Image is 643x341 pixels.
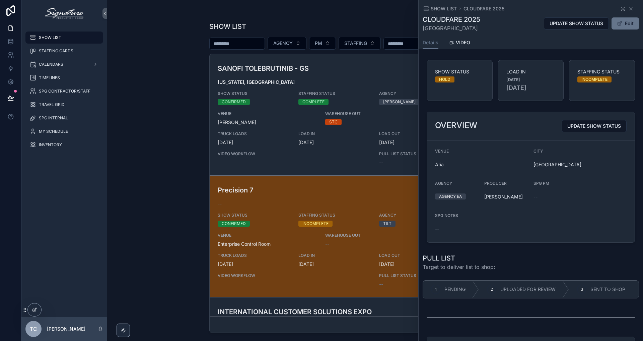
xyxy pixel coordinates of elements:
a: SHOW LIST [423,5,457,12]
div: AGENCY EA [439,193,462,200]
span: SENT TO SHOP [590,286,625,293]
span: SHOW STATUS [218,91,290,96]
h3: Precision 7 [218,185,425,195]
h3: INTERNATIONAL CUSTOMER SOLUTIONS EXPO [218,307,425,317]
span: [DATE] [506,83,556,93]
span: SHOW LIST [431,5,457,12]
span: [DATE] [298,261,371,268]
span: 1 [435,287,437,292]
span: STAFFING CARDS [39,48,73,54]
span: PRODUCER [484,181,507,186]
span: TC [30,325,37,333]
span: CALENDARS [39,62,63,67]
h3: SANOFI TOLEBRUTINIB - GS [218,63,425,73]
a: VIDEO [449,37,470,50]
button: Select Button [268,37,306,50]
span: UPDATE SHOW STATUS [550,20,603,27]
span: PM [315,40,322,47]
span: Aria [435,161,528,168]
h2: OVERVIEW [435,120,477,131]
span: Enterprise Control Room [218,241,317,247]
span: VIDEO [456,39,470,46]
span: LOAD IN [298,131,371,136]
div: INCOMPLETE [302,221,329,227]
span: [DATE] [218,261,290,268]
div: CONFIRMED [222,221,246,227]
span: Target to deliver list to shop: [423,263,495,271]
span: [GEOGRAPHIC_DATA] [423,24,480,32]
div: INCOMPLETE [581,76,608,82]
a: CALENDARS [25,58,103,70]
span: SPG CONTRACTOR/STAFF [39,89,90,94]
h1: PULL LIST [423,253,495,263]
span: VIDEO WORKFLOW [218,151,371,157]
span: VENUE [435,149,449,154]
a: MY SCHEDULE [25,125,103,137]
span: SPG NOTES [435,213,458,218]
span: [DATE] [379,261,452,268]
span: [DATE] [218,139,290,146]
h1: SHOW LIST [209,22,246,31]
span: PULL LIST STATUS [379,151,452,157]
div: CONFIRMED [222,99,246,105]
span: MY SCHEDULE [39,129,68,134]
strong: [US_STATE], [GEOGRAPHIC_DATA] [218,79,295,85]
span: SHOW STATUS [435,68,484,75]
span: LOAD IN [506,68,556,75]
button: Edit [612,17,639,30]
span: Details [423,39,438,46]
span: VIDEO WORKFLOW [218,273,371,278]
div: STC [329,119,338,125]
span: AGENCY [435,181,452,186]
a: TIMELINES [25,72,103,84]
a: SPG INTERNAL [25,112,103,124]
a: SANOFI TOLEBRUTINIB - GS[US_STATE], [GEOGRAPHIC_DATA]SHOW STATUSCONFIRMEDSTAFFING STATUSCOMPLETEA... [210,54,541,175]
span: AGENCY [379,91,452,96]
span: TRUCK LOADS [218,253,290,258]
a: CLOUDFARE 2025 [463,5,504,12]
span: VENUE [218,233,317,238]
p: [PERSON_NAME] [47,326,85,332]
span: SHOW STATUS [218,213,290,218]
span: VENUE [218,111,317,116]
div: scrollable content [21,27,107,160]
a: SHOW LIST [25,32,103,44]
button: Select Button [339,37,381,50]
strong: [DATE] [506,77,520,82]
span: -- [533,193,538,200]
span: -- [379,159,383,166]
span: [PERSON_NAME] [218,119,317,126]
span: AGENCY [273,40,293,47]
div: COMPLETE [302,99,325,105]
a: Details [423,37,438,49]
img: App logo [45,8,83,19]
span: -- [379,281,383,288]
span: [DATE] [298,139,371,146]
span: SPG PM [533,181,549,186]
span: INVENTORY [39,142,62,148]
button: UPDATE SHOW STATUS [544,17,609,30]
span: UPLOADED FOR REVIEW [500,286,556,293]
span: STAFFING [344,40,367,47]
span: STAFFING STATUS [298,213,371,218]
span: -- [218,201,222,207]
span: LOAD IN [298,253,371,258]
span: CITY [533,149,543,154]
div: HOLD [439,76,450,82]
a: STAFFING CARDS [25,45,103,57]
span: TIMELINES [39,75,60,80]
button: Select Button [309,37,336,50]
span: UPDATE SHOW STATUS [567,123,621,129]
span: SPG INTERNAL [39,115,68,121]
span: -- [435,226,439,232]
span: 2 [491,287,493,292]
h1: CLOUDFARE 2025 [423,15,480,24]
span: PENDING [444,286,466,293]
span: -- [325,241,329,247]
span: SHOW LIST [39,35,61,40]
a: SPG CONTRACTOR/STAFF [25,85,103,97]
div: [PERSON_NAME] [383,99,416,105]
span: WAREHOUSE OUT [325,111,425,116]
a: INVENTORY [25,139,103,151]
